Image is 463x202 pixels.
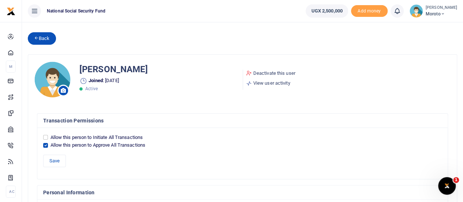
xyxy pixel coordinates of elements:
[79,64,148,75] h5: [PERSON_NAME]
[303,4,351,18] li: Wallet ballance
[6,60,16,73] li: M
[426,11,457,17] span: Moroto
[79,60,148,99] div: : [DATE]
[28,32,56,45] a: Back
[246,70,295,77] a: Deactivate this user
[351,5,388,17] span: Add money
[410,4,457,18] a: profile-user [PERSON_NAME] Moroto
[438,177,456,195] iframe: Intercom live chat
[306,4,348,18] a: UGX 2,500,000
[89,78,103,84] b: Joined
[43,117,442,125] h4: Transaction Permissions
[426,5,457,11] small: [PERSON_NAME]
[7,7,15,16] img: logo-small
[43,155,66,167] button: Save
[246,80,295,87] a: View user activity
[351,8,388,13] a: Add money
[44,8,108,14] span: National Social Security Fund
[43,188,442,197] h4: Personal Information
[6,186,16,198] li: Ac
[51,134,143,141] label: Allow this person to Initiate All Transactions
[51,142,146,149] label: Allow this person to Approve All Transactions
[351,5,388,17] li: Toup your wallet
[85,86,98,91] span: Active
[7,8,15,14] a: logo-small logo-large logo-large
[410,4,423,18] img: profile-user
[311,7,342,15] span: UGX 2,500,000
[453,177,459,183] span: 1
